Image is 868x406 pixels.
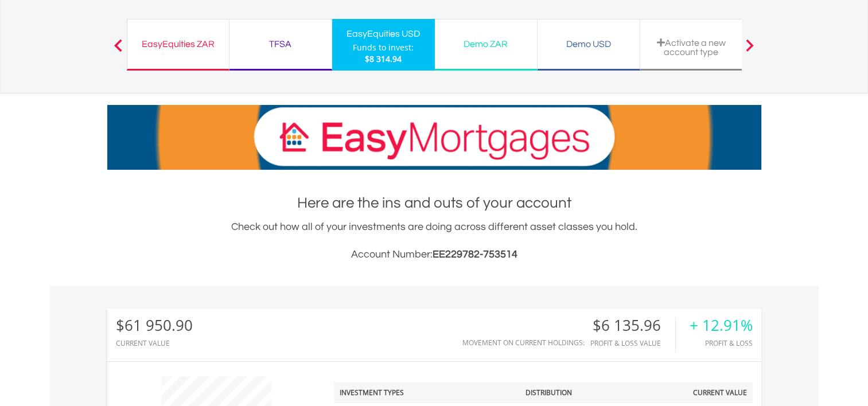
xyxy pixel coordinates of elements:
h3: Account Number: [107,247,761,263]
div: Demo ZAR [442,36,530,52]
div: Distribution [526,388,572,397]
div: $6 135.96 [590,317,675,334]
div: Profit & Loss Value [590,339,675,347]
span: $8 314.94 [365,53,402,64]
div: TFSA [236,36,325,52]
div: Funds to invest: [353,42,414,53]
th: Current Value [648,382,753,403]
img: EasyMortage Promotion Banner [107,105,761,170]
div: EasyEquities USD [339,26,428,42]
div: Activate a new account type [647,38,735,57]
div: Check out how all of your investments are doing across different asset classes you hold. [107,219,761,263]
div: Movement on Current Holdings: [462,339,585,346]
div: Demo USD [544,36,633,52]
span: EE229782-753514 [433,249,517,260]
div: EasyEquities ZAR [134,36,222,52]
div: CURRENT VALUE [116,339,193,347]
div: + 12.91% [690,317,753,334]
h1: Here are the ins and outs of your account [107,193,761,213]
th: Investment Types [334,382,473,403]
div: Profit & Loss [690,339,753,347]
div: $61 950.90 [116,317,193,334]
